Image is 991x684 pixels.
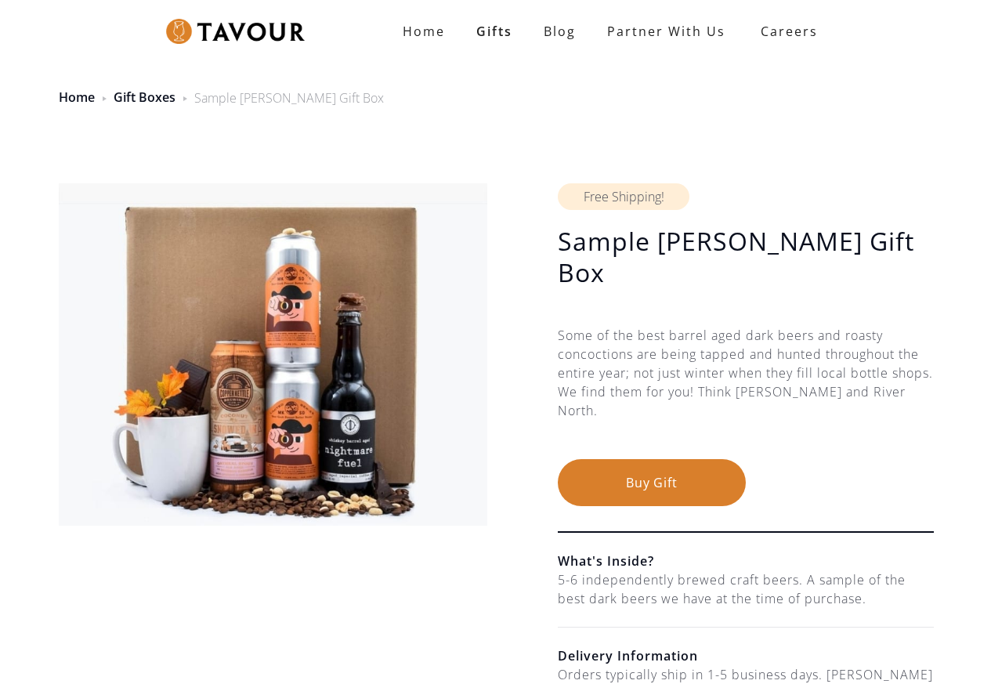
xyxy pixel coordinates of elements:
div: Free Shipping! [558,183,689,210]
h1: Sample [PERSON_NAME] Gift Box [558,226,934,288]
div: 5-6 independently brewed craft beers. A sample of the best dark beers we have at the time of purc... [558,570,934,608]
a: partner with us [591,16,741,47]
a: Home [387,16,461,47]
h6: Delivery Information [558,646,934,665]
a: Gifts [461,16,528,47]
h6: What's Inside? [558,552,934,570]
strong: Careers [761,16,818,47]
div: Sample [PERSON_NAME] Gift Box [194,89,384,107]
div: Some of the best barrel aged dark beers and roasty concoctions are being tapped and hunted throug... [558,326,934,459]
a: Blog [528,16,591,47]
button: Buy Gift [558,459,746,506]
strong: Home [403,23,445,40]
a: Careers [741,9,830,53]
a: Gift Boxes [114,89,175,106]
a: Home [59,89,95,106]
